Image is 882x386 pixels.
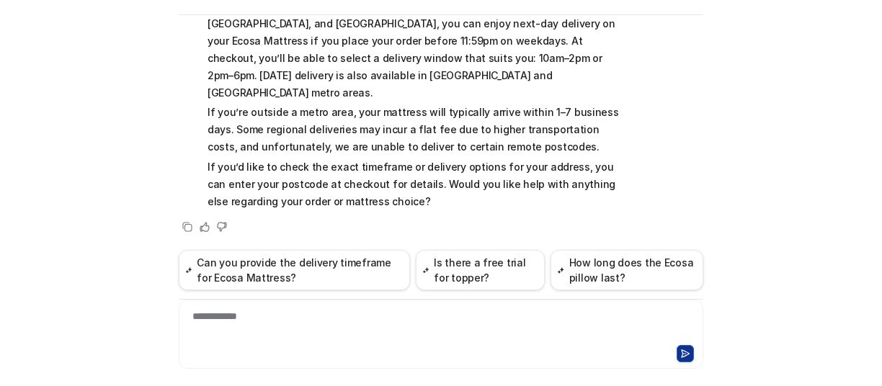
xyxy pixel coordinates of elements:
[551,250,703,290] button: How long does the Ecosa pillow last?
[179,250,410,290] button: Can you provide the delivery timeframe for Ecosa Mattress?
[208,158,629,210] p: If you’d like to check the exact timeframe or delivery options for your address, you can enter yo...
[416,250,545,290] button: Is there a free trial for topper?
[208,104,629,156] p: If you’re outside a metro area, your mattress will typically arrive within 1–7 business days. Som...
